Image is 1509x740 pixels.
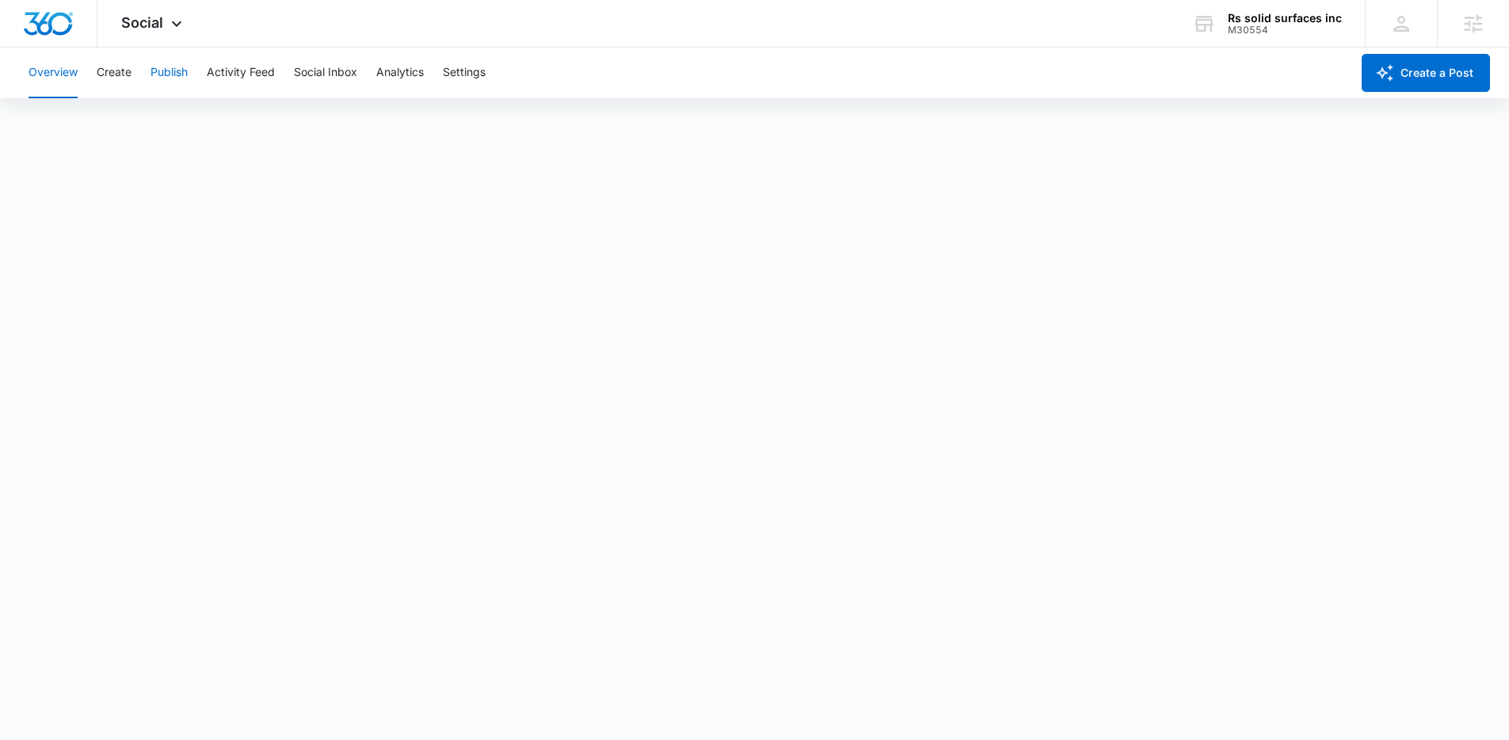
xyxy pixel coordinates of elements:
button: Activity Feed [207,48,275,98]
button: Overview [29,48,78,98]
button: Settings [443,48,486,98]
button: Social Inbox [294,48,357,98]
div: account name [1228,12,1342,25]
button: Create [97,48,131,98]
div: account id [1228,25,1342,36]
button: Analytics [376,48,424,98]
span: Social [121,14,163,31]
button: Publish [151,48,188,98]
button: Create a Post [1362,54,1490,92]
